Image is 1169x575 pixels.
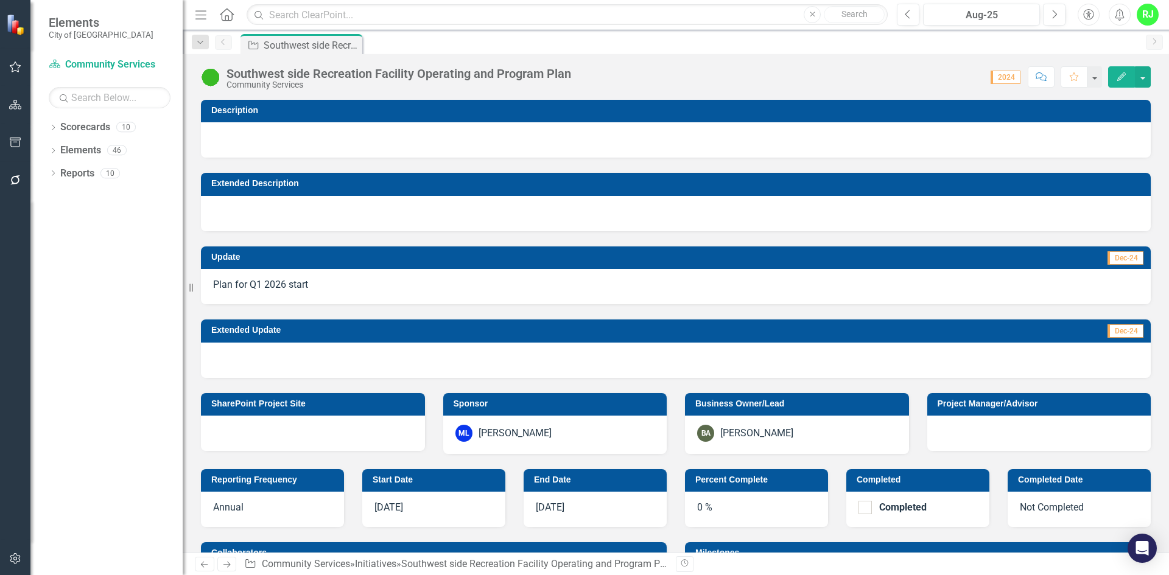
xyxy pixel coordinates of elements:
h3: Reporting Frequency [211,475,338,484]
div: Southwest side Recreation Facility Operating and Program Plan [264,38,359,53]
div: Not Completed [1008,492,1151,527]
span: Elements [49,15,153,30]
h3: Completed [857,475,983,484]
input: Search ClearPoint... [247,4,888,26]
input: Search Below... [49,87,170,108]
button: Search [824,6,885,23]
div: [PERSON_NAME] [479,427,552,441]
div: Annual [201,492,344,527]
div: Southwest side Recreation Facility Operating and Program Plan [226,67,571,80]
div: [PERSON_NAME] [720,427,793,441]
h3: Update [211,253,620,262]
span: 2024 [991,71,1020,84]
div: Community Services [226,80,571,89]
div: Open Intercom Messenger [1128,534,1157,563]
a: Community Services [262,558,350,570]
a: Initiatives [355,558,396,570]
a: Scorecards [60,120,110,134]
small: City of [GEOGRAPHIC_DATA] [49,30,153,40]
div: ML [455,425,472,442]
h3: End Date [534,475,661,484]
h3: Extended Update [211,326,820,335]
h3: Extended Description [211,179,1145,188]
h3: Collaborators [211,548,661,557]
div: 10 [116,122,136,133]
img: Approved (Not Started) [201,68,220,87]
span: [DATE] [536,501,564,513]
div: Southwest side Recreation Facility Operating and Program Plan [401,558,673,570]
h3: Milestones [695,548,1145,557]
span: Search [841,9,868,19]
button: RJ [1137,4,1159,26]
a: Reports [60,167,94,181]
h3: Business Owner/Lead [695,399,903,408]
div: 0 % [685,492,828,527]
button: Aug-25 [923,4,1040,26]
h3: Start Date [373,475,499,484]
div: Aug-25 [927,8,1036,23]
h3: Sponsor [454,399,661,408]
img: ClearPoint Strategy [6,14,27,35]
h3: Percent Complete [695,475,822,484]
div: BA [697,425,714,442]
a: Elements [60,144,101,158]
div: 46 [107,145,127,156]
a: Community Services [49,58,170,72]
h3: SharePoint Project Site [211,399,419,408]
h3: Completed Date [1018,475,1145,484]
h3: Description [211,106,1145,115]
p: Plan for Q1 2026 start [213,278,1139,292]
span: [DATE] [374,501,403,513]
span: Dec-24 [1108,251,1143,265]
div: » » [244,557,667,571]
h3: Project Manager/Advisor [938,399,1145,408]
div: 10 [100,168,120,178]
span: Dec-24 [1108,324,1143,338]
